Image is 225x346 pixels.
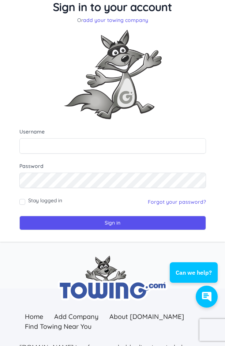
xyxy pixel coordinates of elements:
[19,319,97,334] a: Find Towing Near You
[58,24,168,125] img: Fox-Excited.png
[148,199,206,205] a: Forgot your password?
[19,16,206,24] p: Or
[28,197,62,204] label: Stay logged in
[83,17,148,23] a: add your towing company
[19,216,206,230] input: Sign in
[165,242,225,315] iframe: Conversations
[19,162,206,170] label: Password
[19,309,49,324] a: Home
[58,256,168,301] img: towing
[19,128,206,135] label: Username
[49,309,104,324] a: Add Company
[104,309,190,324] a: About [DOMAIN_NAME]
[19,0,206,14] h3: Sign in to your account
